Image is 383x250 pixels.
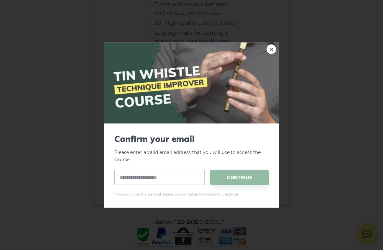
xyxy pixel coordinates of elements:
span: CONTINUE [210,170,269,185]
a: × [266,44,276,54]
span: * You won't be charged yet. Leave your email and proceed to checkout. [114,192,269,197]
span: Confirm your email [114,134,269,144]
p: Please enter a valid email address that you will use to access the course. [114,134,269,163]
img: Tin Whistle Improver Course [104,42,279,123]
